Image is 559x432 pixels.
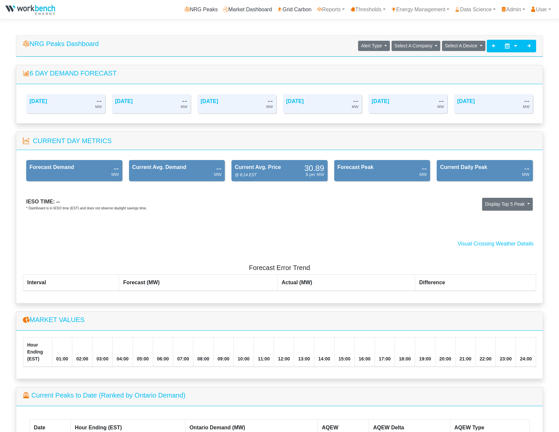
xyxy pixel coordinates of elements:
th: 09:00 [214,338,234,367]
div: Current Daily Peak [440,163,487,171]
th: 23:00 [496,338,516,367]
div: MW [352,104,358,110]
div: Forecast Demand [30,163,74,171]
div: -- [268,97,273,104]
div: * Dashboard is in IESO time (EST) and does not observe daylight savings time. [26,206,147,211]
div: -- [421,165,427,171]
a: [DATE] [201,98,218,104]
th: 05:00 [133,338,153,367]
span: Alert Type [361,43,382,48]
a: Thresholds [347,3,388,16]
div: MW [266,104,273,110]
div: MW [181,104,187,110]
a: Visual Crossing Weather Details [458,241,533,246]
div: -- [114,165,119,171]
span: Select A Device [445,43,477,48]
a: User [528,3,554,16]
th: Actual (MW) [278,275,415,291]
span: IESO time: [26,199,55,204]
th: 01:00 [52,338,72,367]
span: Current Peaks to Date (Ranked by Ontario Demand) [31,392,186,399]
button: Display Top 5 Peak [482,198,533,211]
div: -- [182,97,187,104]
th: 14:00 [314,338,335,367]
th: 18:00 [395,338,415,367]
div: 30.89 [304,165,324,171]
a: Admin [498,3,528,16]
a: Energy Management [388,3,452,16]
th: 22:00 [475,338,496,367]
div: MW [523,104,529,110]
a: [DATE] [286,98,304,104]
th: 13:00 [294,338,314,367]
div: MW [522,171,529,178]
h5: 6 Day Demand Forecast [23,69,536,77]
th: Forecast (MW) [119,275,278,291]
th: 15:00 [334,338,354,367]
span: -- [56,199,60,204]
a: [DATE] [30,98,47,104]
th: 08:00 [193,338,214,367]
div: -- [524,165,529,171]
div: MW [437,104,444,110]
b: Hour Ending (EST) [27,342,43,361]
th: Interval [23,275,119,291]
a: Market Dashboard [220,3,275,16]
a: Grid Carbon [275,3,314,16]
a: Data Science [452,3,498,16]
div: Forecast Peak [338,163,374,171]
div: MW [419,171,427,178]
a: [DATE] [115,98,133,104]
h5: Forecast Error Trend [23,264,536,272]
button: Alert Type [358,41,390,51]
div: Current Avg. Price [235,163,281,171]
th: 06:00 [153,338,173,367]
div: MW [111,171,119,178]
th: 10:00 [233,338,254,367]
th: 07:00 [173,338,193,367]
th: 04:00 [112,338,133,367]
div: @ 8:14 EST [235,172,257,178]
div: -- [96,97,102,104]
th: 12:00 [274,338,294,367]
div: -- [524,97,529,104]
span: Select A Company [395,43,432,48]
th: 20:00 [435,338,455,367]
span: Display Top 5 Peak [485,201,525,207]
th: 19:00 [415,338,435,367]
th: 21:00 [455,338,475,367]
h5: NRG Peaks Dashboard [23,40,99,48]
th: 02:00 [72,338,93,367]
img: NRGPeaks.png [5,5,55,15]
div: -- [353,97,358,104]
div: -- [216,165,221,171]
a: NRG Peaks [182,3,220,16]
a: [DATE] [372,98,389,104]
th: 11:00 [254,338,274,367]
button: Select A Company [392,41,441,51]
th: 24:00 [516,338,536,367]
th: 17:00 [375,338,395,367]
a: [DATE] [457,98,475,104]
div: Current Avg. Demand [132,163,186,171]
div: $ per MW [306,171,324,178]
th: Difference [415,275,536,291]
div: MW [95,104,102,110]
div: MW [214,171,221,178]
div: -- [439,97,444,104]
a: Reports [314,3,347,16]
th: 16:00 [354,338,375,367]
button: Select A Device [442,41,485,51]
div: Current Day Metrics [33,136,112,146]
h5: Market Values [23,316,536,324]
th: 03:00 [93,338,113,367]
